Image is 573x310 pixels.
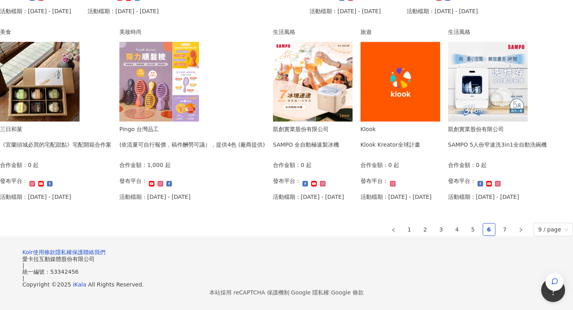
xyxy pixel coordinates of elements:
[515,223,527,236] li: Next Page
[273,42,353,122] img: SAMPO 全自動極速製冰機
[329,289,331,296] span: |
[119,125,265,133] div: Pingo 台灣品工
[119,161,147,169] p: 合作金額：
[448,177,476,185] p: 發布平台：
[387,223,400,236] button: left
[407,7,478,16] p: 活動檔期：[DATE] - [DATE]
[55,249,83,255] a: 隱私權保護
[538,223,569,236] span: 9 / page
[483,224,495,235] a: 6
[301,161,312,169] p: 0 起
[273,177,301,185] p: 發布平台：
[331,289,364,296] a: Google 條款
[448,125,547,133] div: 凱創實業股份有限公司
[361,27,440,36] div: 旅遊
[403,224,415,235] a: 1
[391,228,396,232] span: left
[361,125,420,133] div: Klook
[22,269,551,275] div: 統一編號：53342456
[435,223,448,236] li: 3
[33,249,55,255] a: 使用條款
[119,27,265,36] div: 美妝時尚
[310,7,381,16] p: 活動檔期：[DATE] - [DATE]
[22,249,33,255] a: Kolr
[476,161,487,169] p: 0 起
[119,140,265,149] div: (依流量可自行報價，稿件酬勞可議），提供4色 (廠商提供)
[28,161,39,169] p: 0 起
[448,42,528,122] img: SAMPO 5人份窄速洗3in1全自動洗碗機
[119,177,147,185] p: 發布平台：
[499,224,511,235] a: 7
[361,42,440,122] img: Klook Kreator全球計畫
[361,177,388,185] p: 發布平台：
[73,281,86,288] a: iKala
[361,161,388,169] p: 合作金額：
[448,192,519,201] p: 活動檔期：[DATE] - [DATE]
[467,223,479,236] li: 5
[451,224,463,235] a: 4
[515,223,527,236] button: right
[291,289,329,296] a: Google 隱私權
[22,256,551,262] div: 愛卡拉互動媒體股份有限公司
[273,125,339,133] div: 凱創實業股份有限公司
[273,192,344,201] p: 活動檔期：[DATE] - [DATE]
[209,288,363,297] span: 本站採用 reCAPTCHA 保護機制
[451,223,464,236] li: 4
[361,192,432,201] p: 活動檔期：[DATE] - [DATE]
[119,42,199,122] img: Pingo 台灣品工 TRAVEL Qmini 彈力順髮梳
[448,27,547,36] div: 生活風格
[273,140,339,149] div: SAMPO 全自動極速製冰機
[448,161,476,169] p: 合作金額：
[483,223,495,236] li: 6
[467,224,479,235] a: 5
[147,161,171,169] p: 1,000 起
[273,27,353,36] div: 生活風格
[361,140,420,149] div: Klook Kreator全球計畫
[83,249,105,255] a: 聯絡我們
[22,281,551,288] div: Copyright © 2025 All Rights Reserved.
[448,140,547,149] div: SAMPO 5人份窄速洗3in1全自動洗碗機
[88,7,159,16] p: 活動檔期：[DATE] - [DATE]
[419,224,431,235] a: 2
[388,161,399,169] p: 0 起
[289,289,291,296] span: |
[22,275,24,281] span: |
[419,223,432,236] li: 2
[22,262,24,269] span: |
[403,223,416,236] li: 1
[499,223,511,236] li: 7
[518,228,523,232] span: right
[541,278,565,302] iframe: Help Scout Beacon - Open
[435,224,447,235] a: 3
[387,223,400,236] li: Previous Page
[273,161,301,169] p: 合作金額：
[119,192,191,201] p: 活動檔期：[DATE] - [DATE]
